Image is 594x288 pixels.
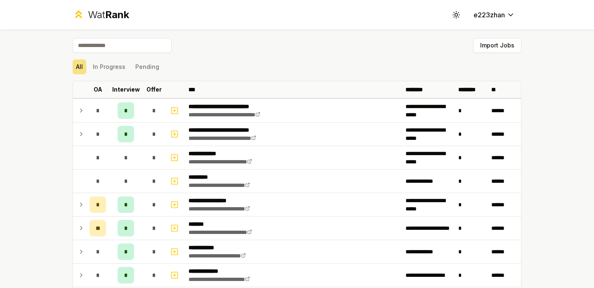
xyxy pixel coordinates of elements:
span: Rank [105,9,129,21]
button: e223zhan [467,7,521,22]
button: Import Jobs [473,38,521,53]
p: Interview [112,85,140,94]
button: Pending [132,59,163,74]
button: In Progress [90,59,129,74]
span: e223zhan [474,10,505,20]
p: Offer [146,85,162,94]
p: OA [94,85,102,94]
div: Wat [88,8,129,21]
button: All [73,59,86,74]
a: WatRank [73,8,129,21]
